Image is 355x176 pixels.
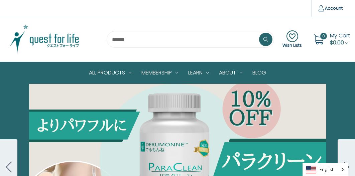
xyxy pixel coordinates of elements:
[282,30,302,48] a: Wish Lists
[5,24,84,55] img: Quest Group
[320,33,327,39] span: 0
[183,62,214,83] a: Learn
[330,32,350,46] a: Cart with 0 items
[303,163,348,176] a: English
[247,62,271,83] a: Blog
[330,39,344,46] span: $0.00
[84,62,136,83] a: All Products
[214,62,247,83] a: About
[303,163,348,176] div: Language
[136,62,183,83] a: Membership
[330,32,350,39] span: My Cart
[303,163,348,176] aside: Language selected: English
